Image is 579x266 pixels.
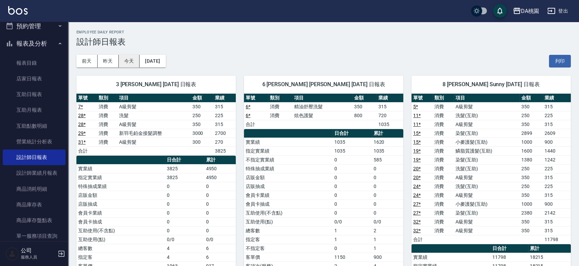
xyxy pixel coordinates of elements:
[454,200,520,208] td: 小麥護髮(互助)
[333,217,372,226] td: 0/0
[411,235,433,244] td: 合計
[433,129,454,138] td: 消費
[454,155,520,164] td: 染髮(互助)
[372,235,403,244] td: 1
[454,102,520,111] td: A級剪髮
[191,138,213,146] td: 300
[97,129,117,138] td: 消費
[244,226,333,235] td: 總客數
[333,129,372,138] th: 日合計
[76,182,165,191] td: 特殊抽成業績
[333,138,372,146] td: 1035
[543,235,571,244] td: 11798
[252,81,395,88] span: 6 [PERSON_NAME] [PERSON_NAME] [DATE] 日報表
[3,55,66,71] a: 報表目錄
[433,217,454,226] td: 消費
[3,87,66,102] a: 互助日報表
[454,217,520,226] td: A級剪髮
[543,217,571,226] td: 315
[333,244,372,253] td: 0
[372,182,403,191] td: 0
[213,120,236,129] td: 315
[165,226,204,235] td: 0
[204,244,236,253] td: 6
[76,173,165,182] td: 指定實業績
[433,111,454,120] td: 消費
[543,226,571,235] td: 315
[454,94,520,103] th: 項目
[372,146,403,155] td: 1035
[165,244,204,253] td: 4
[454,208,520,217] td: 染髮(互助)
[333,146,372,155] td: 1035
[454,129,520,138] td: 染髮(互助)
[543,102,571,111] td: 315
[244,138,333,146] td: 實業績
[520,129,543,138] td: 2899
[76,146,97,155] td: 合計
[97,111,117,120] td: 消費
[377,120,403,129] td: 1035
[244,173,333,182] td: 店販金額
[204,182,236,191] td: 0
[528,253,571,262] td: 18215
[520,120,543,129] td: 350
[165,156,204,165] th: 日合計
[76,94,236,156] table: a dense table
[76,235,165,244] td: 互助使用(點)
[377,94,403,103] th: 業績
[244,253,333,262] td: 客單價
[3,197,66,213] a: 商品庫存表
[543,208,571,217] td: 2142
[545,5,571,17] button: 登出
[117,138,191,146] td: A級剪髮
[520,138,543,146] td: 1000
[520,164,543,173] td: 250
[117,120,191,129] td: A級剪髮
[165,191,204,200] td: 0
[191,120,213,129] td: 350
[521,7,539,15] div: DA桃園
[543,111,571,120] td: 225
[433,208,454,217] td: 消費
[292,111,352,120] td: 炫色護髮
[411,253,491,262] td: 實業績
[244,146,333,155] td: 指定實業績
[213,129,236,138] td: 2700
[372,164,403,173] td: 0
[204,217,236,226] td: 0
[352,102,377,111] td: 350
[165,164,204,173] td: 3825
[213,94,236,103] th: 業績
[244,235,333,244] td: 指定客
[21,254,56,260] p: 服務人員
[520,155,543,164] td: 1380
[420,81,563,88] span: 8 [PERSON_NAME] Sunny [DATE] 日報表
[377,111,403,120] td: 720
[117,129,191,138] td: 新羽毛鉑金接髮調整
[244,94,403,129] table: a dense table
[204,164,236,173] td: 4950
[520,111,543,120] td: 250
[165,217,204,226] td: 0
[213,111,236,120] td: 225
[433,200,454,208] td: 消費
[543,120,571,129] td: 315
[333,155,372,164] td: 0
[117,94,191,103] th: 項目
[76,30,571,34] h2: Employee Daily Report
[433,94,454,103] th: 類別
[520,226,543,235] td: 350
[543,200,571,208] td: 900
[543,173,571,182] td: 315
[433,191,454,200] td: 消費
[244,208,333,217] td: 互助使用(不含點)
[3,134,66,150] a: 營業統計分析表
[244,94,268,103] th: 單號
[268,102,292,111] td: 消費
[165,253,204,262] td: 4
[333,208,372,217] td: 0
[433,226,454,235] td: 消費
[433,102,454,111] td: 消費
[204,173,236,182] td: 4950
